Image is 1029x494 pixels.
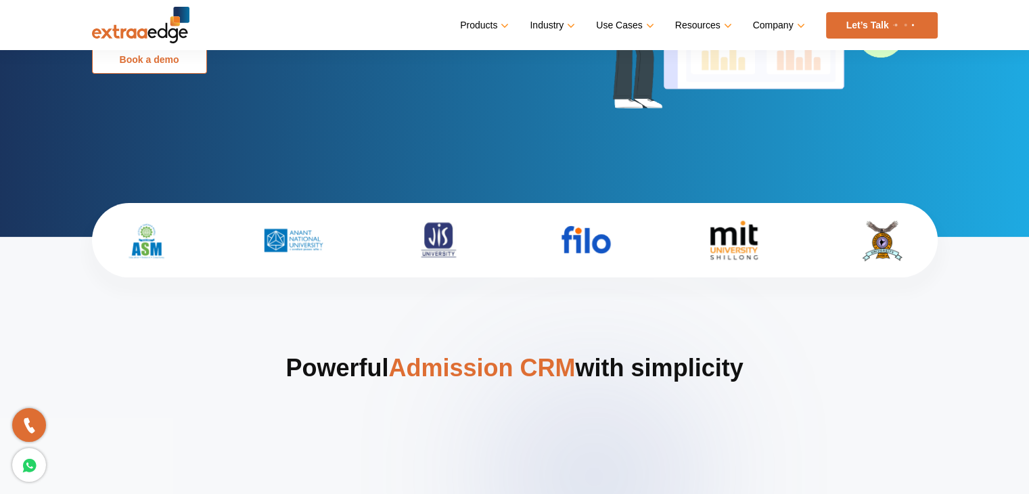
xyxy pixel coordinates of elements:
[675,16,729,35] a: Resources
[530,16,572,35] a: Industry
[753,16,802,35] a: Company
[92,352,938,439] h2: Powerful with simplicity
[92,45,207,74] a: Book a demo
[460,16,506,35] a: Products
[826,12,938,39] a: Let’s Talk
[388,354,575,382] span: Admission CRM
[596,16,651,35] a: Use Cases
